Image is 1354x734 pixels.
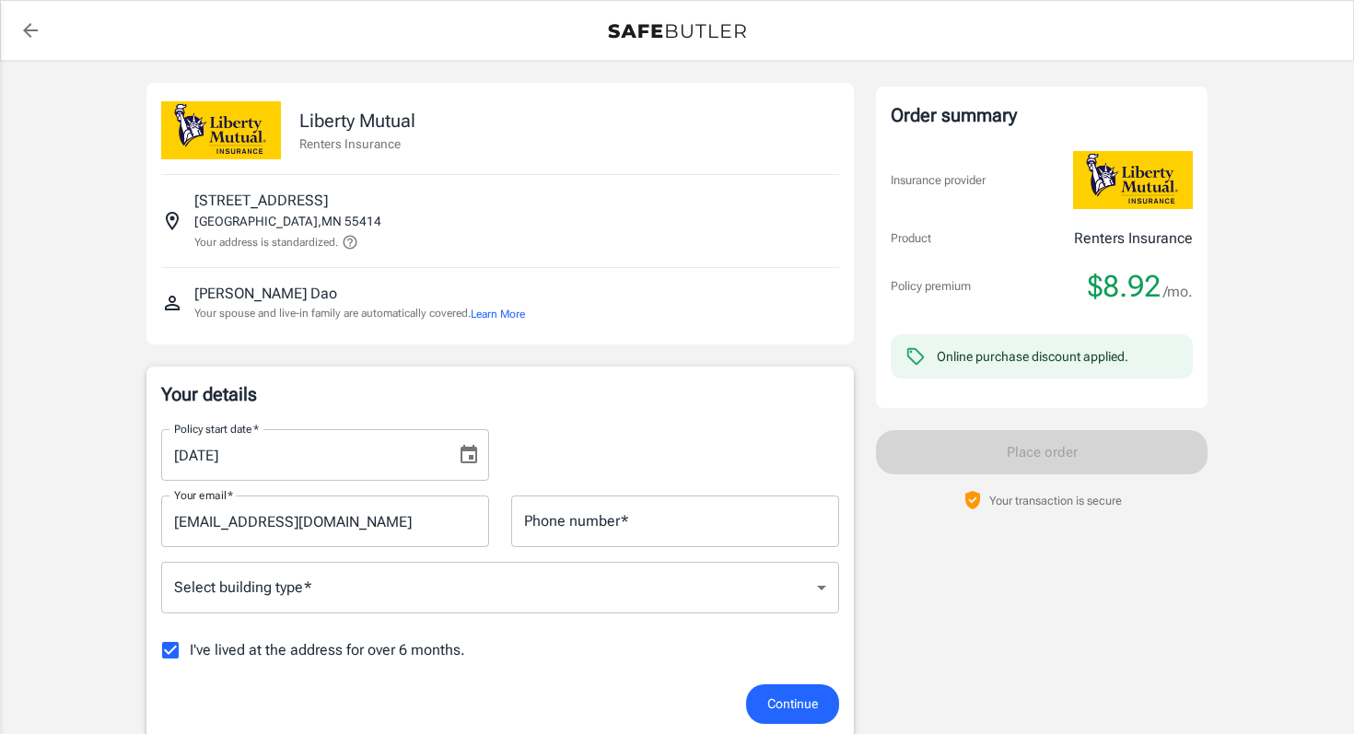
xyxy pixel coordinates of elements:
p: Your address is standardized. [194,234,338,250]
p: Insurance provider [891,171,986,190]
p: Product [891,229,931,248]
button: Continue [746,684,839,724]
p: [GEOGRAPHIC_DATA] , MN 55414 [194,212,381,230]
p: Liberty Mutual [299,107,415,134]
p: Your spouse and live-in family are automatically covered. [194,305,525,322]
p: Your details [161,381,839,407]
a: back to quotes [12,12,49,49]
span: I've lived at the address for over 6 months. [190,639,465,661]
label: Your email [174,487,233,503]
p: Renters Insurance [1074,227,1193,250]
input: Enter number [511,495,839,547]
input: Enter email [161,495,489,547]
span: $8.92 [1088,268,1161,305]
input: MM/DD/YYYY [161,429,443,481]
button: Learn More [471,306,525,322]
button: Choose date, selected date is Sep 6, 2025 [450,437,487,473]
img: Liberty Mutual [161,101,281,159]
p: [STREET_ADDRESS] [194,190,328,212]
span: Continue [767,693,818,716]
p: Renters Insurance [299,134,415,153]
p: Policy premium [891,277,971,296]
img: Liberty Mutual [1073,151,1193,209]
p: [PERSON_NAME] Dao [194,283,337,305]
svg: Insured address [161,210,183,232]
img: Back to quotes [608,24,746,39]
div: Online purchase discount applied. [937,347,1128,366]
label: Policy start date [174,421,259,437]
svg: Insured person [161,292,183,314]
p: Your transaction is secure [989,492,1122,509]
div: Order summary [891,101,1193,129]
span: /mo. [1163,279,1193,305]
